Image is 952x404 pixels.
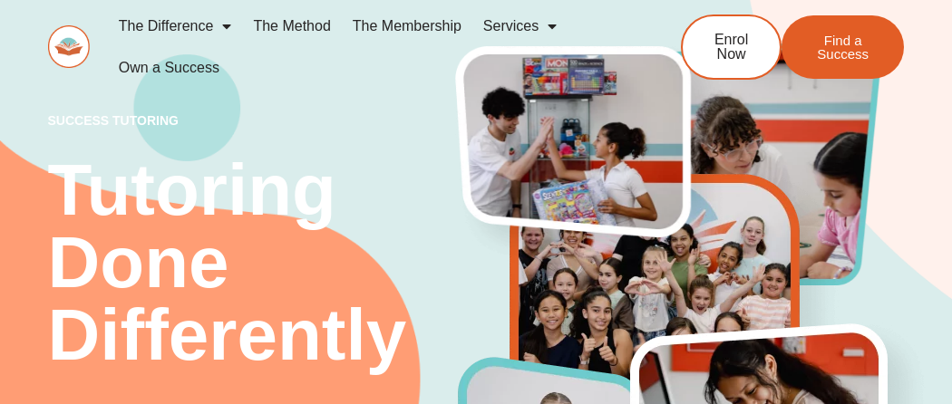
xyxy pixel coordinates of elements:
[710,33,753,62] span: Enrol Now
[108,47,230,89] a: Own a Success
[108,5,243,47] a: The Difference
[342,5,472,47] a: The Membership
[472,5,568,47] a: Services
[809,34,877,61] span: Find a Success
[242,5,341,47] a: The Method
[681,14,782,80] a: Enrol Now
[48,154,460,371] h2: Tutoring Done Differently
[782,15,904,79] a: Find a Success
[48,114,460,127] p: success tutoring
[108,5,632,89] nav: Menu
